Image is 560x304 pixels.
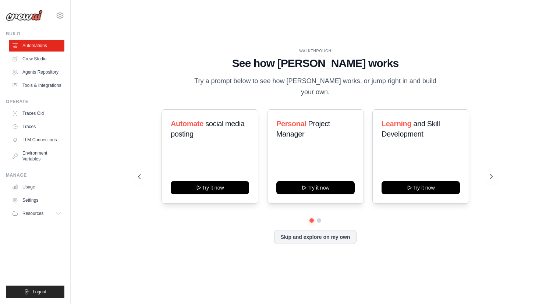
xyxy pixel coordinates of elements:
button: Resources [9,208,64,219]
span: Logout [33,289,46,295]
span: Learning [382,120,411,128]
h1: See how [PERSON_NAME] works [138,57,493,70]
a: LLM Connections [9,134,64,146]
button: Try it now [276,181,355,194]
a: Usage [9,181,64,193]
div: Operate [6,99,64,105]
button: Logout [6,286,64,298]
div: Build [6,31,64,37]
span: and Skill Development [382,120,440,138]
span: Automate [171,120,203,128]
span: social media posting [171,120,245,138]
button: Try it now [382,181,460,194]
button: Try it now [171,181,249,194]
span: Resources [22,211,43,216]
span: Personal [276,120,306,128]
a: Automations [9,40,64,52]
a: Crew Studio [9,53,64,65]
a: Environment Variables [9,147,64,165]
span: Project Manager [276,120,330,138]
button: Skip and explore on my own [274,230,356,244]
a: Traces [9,121,64,132]
img: Logo [6,10,43,21]
a: Settings [9,194,64,206]
a: Traces Old [9,107,64,119]
div: WALKTHROUGH [138,48,493,54]
div: Manage [6,172,64,178]
a: Tools & Integrations [9,79,64,91]
a: Agents Repository [9,66,64,78]
p: Try a prompt below to see how [PERSON_NAME] works, or jump right in and build your own. [192,76,439,98]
